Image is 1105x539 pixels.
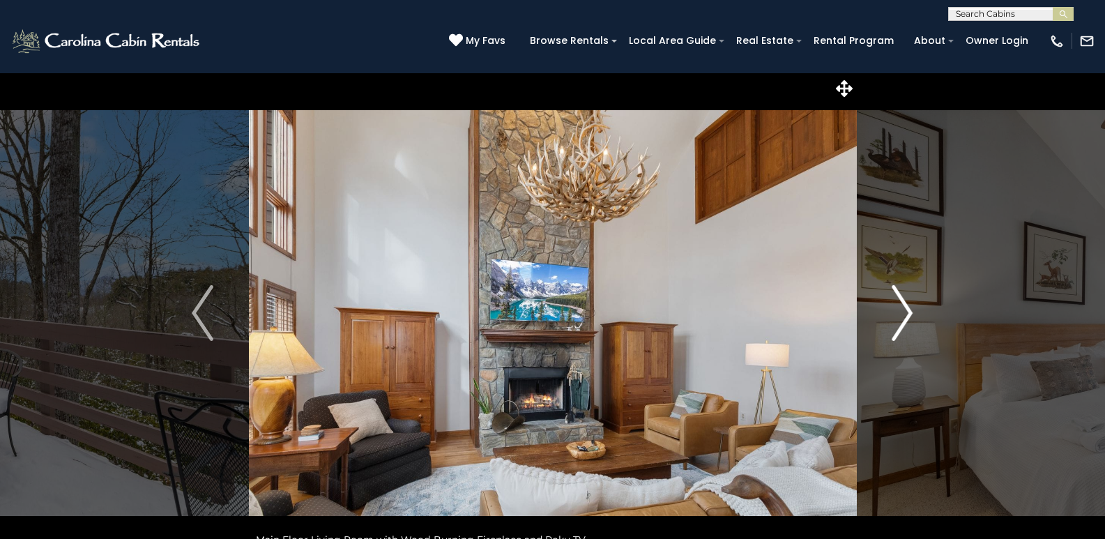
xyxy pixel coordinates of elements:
[622,30,723,52] a: Local Area Guide
[907,30,952,52] a: About
[449,33,509,49] a: My Favs
[959,30,1035,52] a: Owner Login
[523,30,616,52] a: Browse Rentals
[192,285,213,341] img: arrow
[729,30,800,52] a: Real Estate
[1079,33,1095,49] img: mail-regular-white.png
[1049,33,1065,49] img: phone-regular-white.png
[807,30,901,52] a: Rental Program
[466,33,505,48] span: My Favs
[10,27,204,55] img: White-1-2.png
[892,285,913,341] img: arrow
